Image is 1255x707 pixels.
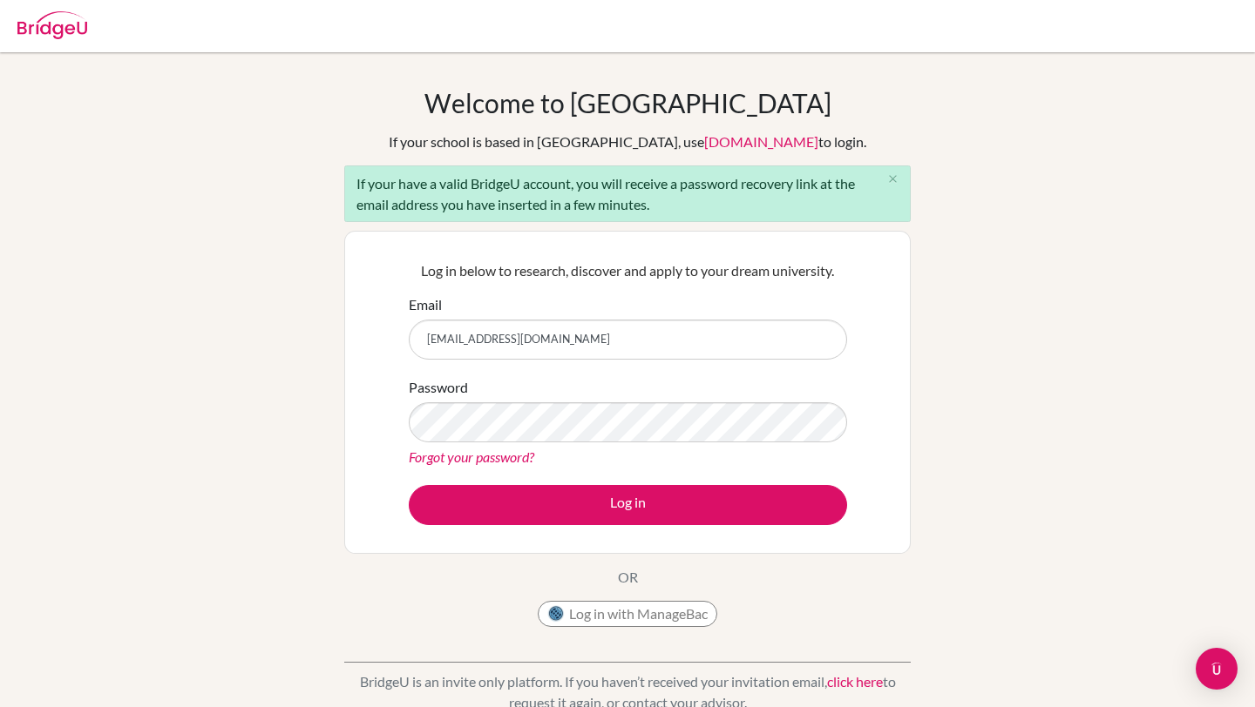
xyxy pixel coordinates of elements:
[424,87,831,118] h1: Welcome to [GEOGRAPHIC_DATA]
[618,567,638,588] p: OR
[409,260,847,281] p: Log in below to research, discover and apply to your dream university.
[538,601,717,627] button: Log in with ManageBac
[875,166,910,192] button: Close
[409,377,468,398] label: Password
[827,673,883,690] a: click here
[886,172,899,185] i: close
[409,485,847,525] button: Log in
[704,133,818,150] a: [DOMAIN_NAME]
[409,294,442,315] label: Email
[389,131,866,152] div: If your school is based in [GEOGRAPHIC_DATA], use to login.
[409,448,534,465] a: Forgot your password?
[17,11,87,39] img: Bridge-U
[1196,648,1238,690] div: Open Intercom Messenger
[344,165,911,222] div: If your have a valid BridgeU account, you will receive a password recovery link at the email addr...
